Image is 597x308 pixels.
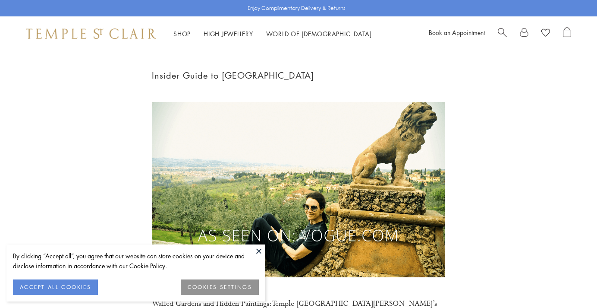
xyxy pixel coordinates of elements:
a: High JewelleryHigh Jewellery [204,29,253,38]
div: By clicking “Accept all”, you agree that our website can store cookies on your device and disclos... [13,251,259,271]
h1: Insider Guide to [GEOGRAPHIC_DATA] [152,68,445,83]
a: World of [DEMOGRAPHIC_DATA]World of [DEMOGRAPHIC_DATA] [266,29,372,38]
img: tt4-banner.png [152,102,445,277]
a: Open Shopping Bag [563,27,571,40]
button: ACCEPT ALL COOKIES [13,279,98,295]
a: Search [498,27,507,40]
button: COOKIES SETTINGS [181,279,259,295]
img: Temple St. Clair [26,29,156,39]
a: Book an Appointment [429,28,485,37]
p: Enjoy Complimentary Delivery & Returns [248,4,346,13]
a: ShopShop [173,29,191,38]
nav: Main navigation [173,29,372,39]
a: View Wishlist [541,27,550,40]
